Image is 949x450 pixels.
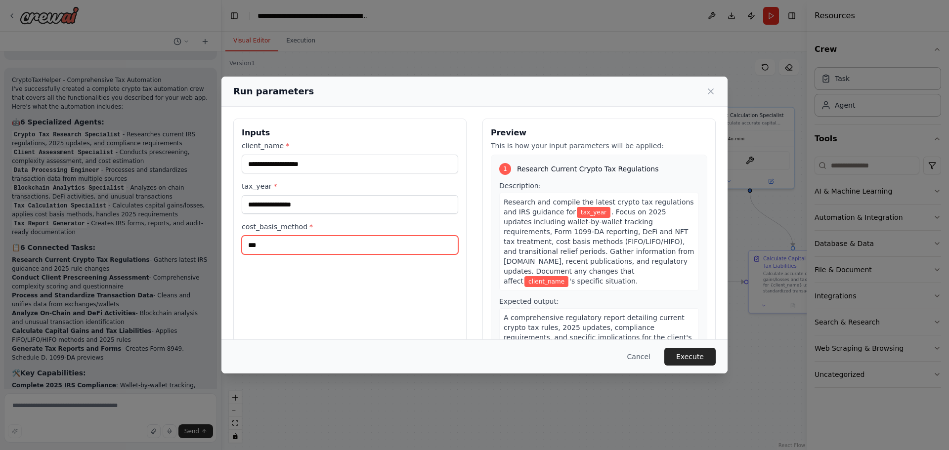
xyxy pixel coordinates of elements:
span: A comprehensive regulatory report detailing current crypto tax rules, 2025 updates, compliance re... [504,314,691,361]
span: Research and compile the latest crypto tax regulations and IRS guidance for [504,198,694,216]
label: tax_year [242,181,458,191]
h3: Inputs [242,127,458,139]
span: Description: [499,182,541,190]
button: Execute [664,348,716,366]
p: This is how your input parameters will be applied: [491,141,707,151]
span: Variable: client_name [524,276,568,287]
span: . Focus on 2025 updates including wallet-by-wallet tracking requirements, Form 1099-DA reporting,... [504,208,694,285]
div: 1 [499,163,511,175]
h3: Preview [491,127,707,139]
span: Expected output: [499,297,559,305]
label: cost_basis_method [242,222,458,232]
h2: Run parameters [233,84,314,98]
label: client_name [242,141,458,151]
span: Research Current Crypto Tax Regulations [517,164,659,174]
button: Cancel [619,348,658,366]
span: 's specific situation. [569,277,638,285]
span: Variable: tax_year [577,207,610,218]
